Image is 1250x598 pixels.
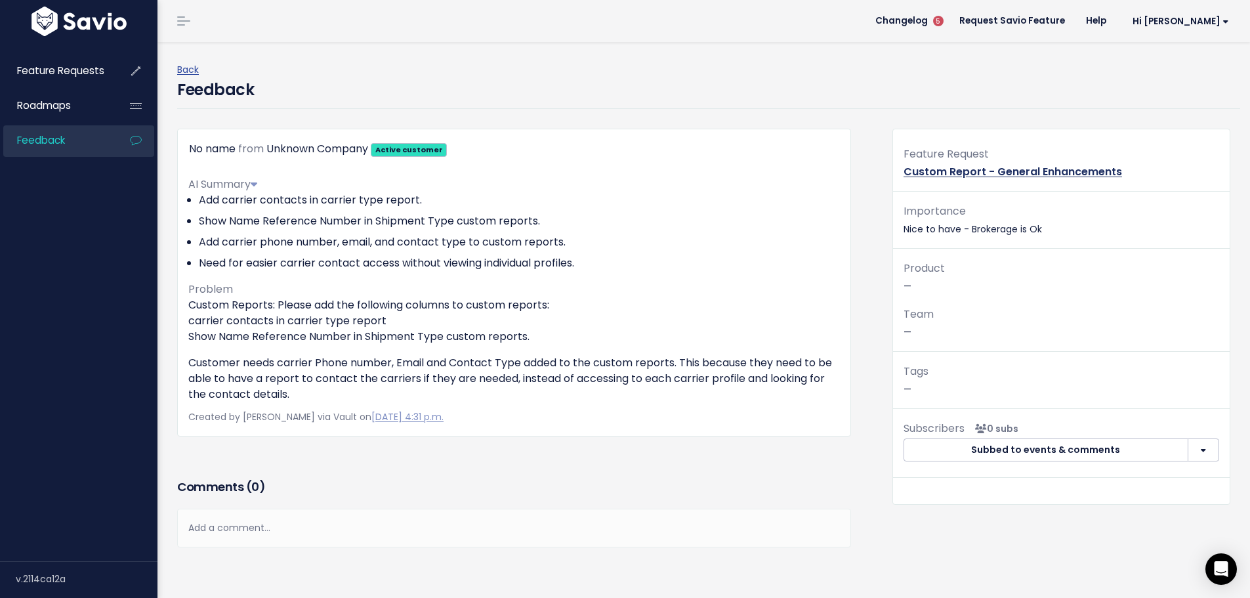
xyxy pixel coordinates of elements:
[177,509,851,547] div: Add a comment...
[904,364,928,379] span: Tags
[199,213,840,229] li: Show Name Reference Number in Shipment Type custom reports.
[188,410,444,423] span: Created by [PERSON_NAME] via Vault on
[1133,16,1229,26] span: Hi [PERSON_NAME]
[875,16,928,26] span: Changelog
[3,91,109,121] a: Roadmaps
[904,164,1122,179] a: Custom Report - General Enhancements
[3,125,109,156] a: Feedback
[16,562,157,596] div: v.2114ca12a
[904,305,1219,341] p: —
[188,355,840,402] p: Customer needs carrier Phone number, Email and Contact Type added to the custom reports. This bec...
[177,478,851,496] h3: Comments ( )
[904,203,966,219] span: Importance
[199,192,840,208] li: Add carrier contacts in carrier type report.
[371,410,444,423] a: [DATE] 4:31 p.m.
[188,177,257,192] span: AI Summary
[177,63,199,76] a: Back
[904,261,945,276] span: Product
[199,234,840,250] li: Add carrier phone number, email, and contact type to custom reports.
[28,7,130,36] img: logo-white.9d6f32f41409.svg
[251,479,259,495] span: 0
[17,64,104,77] span: Feature Requests
[375,144,443,155] strong: Active customer
[3,56,109,86] a: Feature Requests
[933,16,944,26] span: 5
[199,255,840,271] li: Need for easier carrier contact access without viewing individual profiles.
[949,11,1075,31] a: Request Savio Feature
[904,307,934,322] span: Team
[904,146,989,161] span: Feature Request
[177,78,254,102] h4: Feedback
[1075,11,1117,31] a: Help
[188,297,840,345] p: Custom Reports: Please add the following columns to custom reports: carrier contacts in carrier t...
[188,282,233,297] span: Problem
[1117,11,1240,32] a: Hi [PERSON_NAME]
[904,438,1188,462] button: Subbed to events & comments
[904,202,1219,238] p: Nice to have - Brokerage is Ok
[904,362,1219,398] p: —
[238,141,264,156] span: from
[970,422,1018,435] span: <p><strong>Subscribers</strong><br><br> No subscribers yet<br> </p>
[17,98,71,112] span: Roadmaps
[904,259,1219,295] p: —
[189,141,236,156] span: No name
[266,140,368,159] div: Unknown Company
[17,133,65,147] span: Feedback
[904,421,965,436] span: Subscribers
[1205,553,1237,585] div: Open Intercom Messenger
